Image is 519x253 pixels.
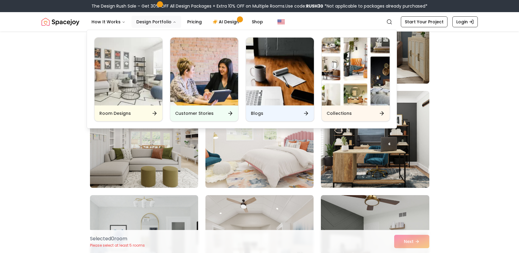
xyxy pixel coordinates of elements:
[42,12,478,32] nav: Global
[321,91,429,188] img: Room room-60
[278,18,285,25] img: United States
[401,16,447,27] a: Start Your Project
[246,37,314,122] a: BlogsBlogs
[87,16,268,28] nav: Main
[323,3,428,9] span: *Not applicable to packages already purchased*
[42,16,79,28] img: Spacejoy Logo
[90,91,198,188] img: Room room-58
[175,110,214,116] h6: Customer Stories
[42,16,79,28] a: Spacejoy
[306,3,323,9] b: RUSH30
[95,38,162,105] img: Room Designs
[99,110,131,116] h6: Room Designs
[247,16,268,28] a: Shop
[170,37,238,122] a: Customer StoriesCustomer Stories
[182,16,207,28] a: Pricing
[208,16,246,28] a: AI Design
[322,38,390,105] img: Collections
[90,243,145,248] p: Please select at least 5 rooms
[205,91,314,188] img: Room room-59
[285,3,323,9] span: Use code:
[246,38,314,105] img: Blogs
[327,110,352,116] h6: Collections
[87,16,130,28] button: How It Works
[91,3,428,9] div: The Design Rush Sale – Get 30% OFF All Design Packages + Extra 10% OFF on Multiple Rooms.
[94,37,163,122] a: Room DesignsRoom Designs
[131,16,181,28] button: Design Portfolio
[251,110,263,116] h6: Blogs
[321,37,390,122] a: CollectionsCollections
[170,38,238,105] img: Customer Stories
[452,16,478,27] a: Login
[87,30,397,129] div: Design Portfolio
[90,235,145,242] p: Selected 0 room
